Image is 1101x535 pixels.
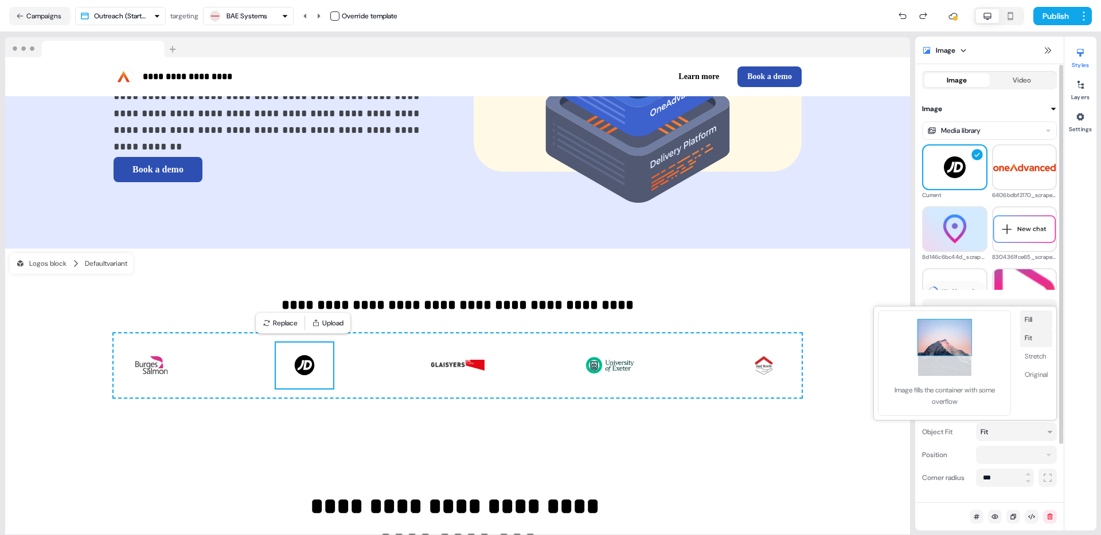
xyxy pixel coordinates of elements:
[993,163,1056,171] img: 6406bdbf2170_scraped_image.svg
[992,252,1057,262] div: 8304361fce65_scraped_image.svg
[936,45,955,56] div: Image
[85,258,127,269] div: Default variant
[922,103,942,115] div: Image
[737,66,802,87] button: Book a demo
[227,10,267,22] div: BAE Systems
[1020,347,1052,365] button: Stretch
[941,125,981,136] div: Media library
[342,10,397,22] div: Override template
[879,311,1010,384] img: Fill
[15,258,67,269] div: Logos block
[976,423,1057,441] button: Fit
[114,333,802,398] div: ImageImageImageImageImage
[990,73,1055,87] button: Video
[114,157,202,182] button: Book a demo
[924,73,990,87] button: Image
[922,299,1057,320] button: Upload
[923,156,986,178] img: Current
[922,103,1057,115] button: Image
[1013,74,1031,86] div: Video
[1020,365,1052,384] button: Original
[1064,108,1096,133] button: Settings
[879,384,1010,414] div: Image fills the container with some overflow
[923,281,986,301] img: 75e8a270db82_scraped_image.svg
[170,10,198,22] div: targeting
[922,469,971,487] div: Corner radius
[307,315,348,331] button: Upload
[922,190,987,200] div: Current
[922,446,971,464] div: Position
[1033,7,1076,25] button: Publish
[5,37,181,58] img: Browser topbar
[922,501,1057,512] button: Add a link
[981,426,988,438] div: Fit
[429,343,486,388] img: Image
[123,343,180,388] img: Image
[1020,310,1052,329] button: Fill
[276,343,333,388] img: Image
[258,315,302,331] button: Replace
[1064,44,1096,69] button: Styles
[114,157,442,182] div: Book a demo
[203,7,294,25] button: BAE Systems
[669,66,728,87] button: Learn more
[582,343,639,388] img: Image
[1064,76,1096,101] button: Layers
[947,74,967,86] div: Image
[992,190,1057,200] div: 6406bdbf2170_scraped_image.svg
[9,7,71,25] button: Campaigns
[922,252,987,262] div: 8d146c6bc44d_scraped_image.svg
[462,66,802,87] div: Learn moreBook a demo
[993,215,1056,243] img: 8304361fce65_scraped_image.svg
[735,343,792,388] img: Image
[94,10,149,22] div: Outreach (Starter)
[923,198,986,261] img: 8d146c6bc44d_scraped_image.svg
[1020,329,1052,347] button: Fit
[922,423,971,441] div: Object Fit
[922,501,954,512] div: Add a link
